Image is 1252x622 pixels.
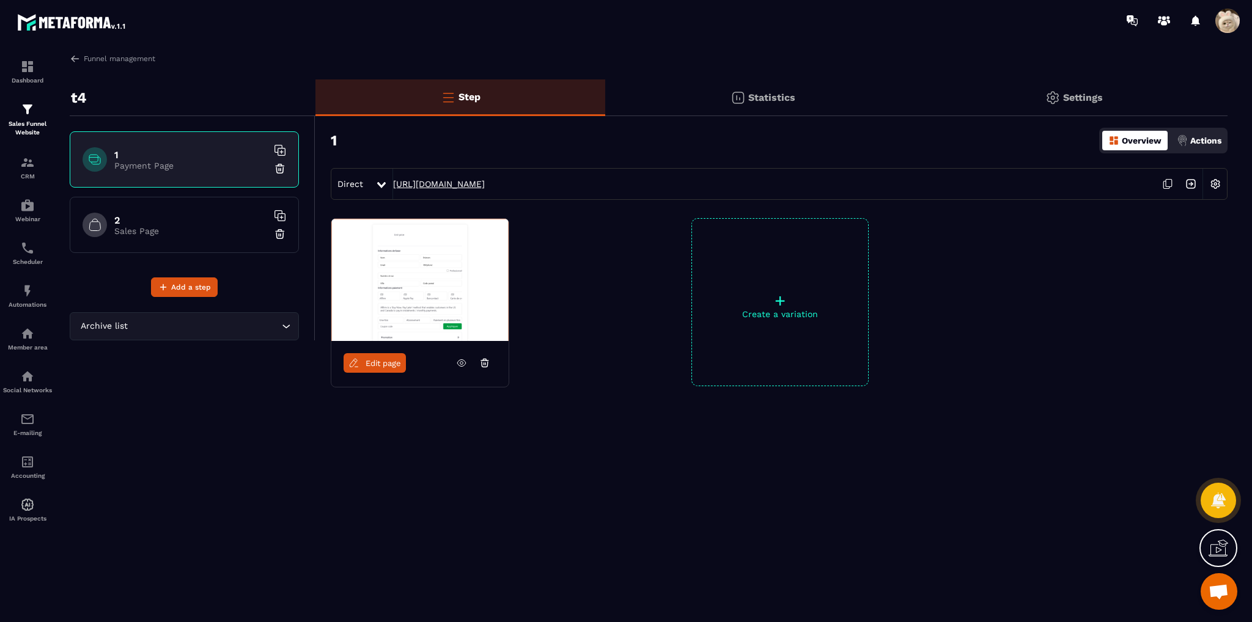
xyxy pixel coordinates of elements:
img: automations [20,284,35,298]
p: Create a variation [692,309,868,319]
p: Dashboard [3,77,52,84]
p: Accounting [3,472,52,479]
img: arrow [70,53,81,64]
img: actions.d6e523a2.png [1177,135,1188,146]
p: + [692,292,868,309]
span: Add a step [171,281,211,293]
input: Search for option [130,320,279,333]
h6: 2 [114,214,267,226]
a: accountantaccountantAccounting [3,445,52,488]
a: automationsautomationsWebinar [3,189,52,232]
span: Direct [337,179,363,189]
p: Automations [3,301,52,308]
h6: 1 [114,149,267,161]
img: automations [20,198,35,213]
img: social-network [20,369,35,384]
p: Payment Page [114,161,267,170]
p: E-mailing [3,430,52,436]
img: formation [20,102,35,117]
a: emailemailE-mailing [3,403,52,445]
p: Overview [1122,136,1162,145]
img: trash [274,228,286,240]
img: arrow-next.bcc2205e.svg [1179,172,1202,196]
img: formation [20,155,35,170]
h3: 1 [331,132,337,149]
a: social-networksocial-networkSocial Networks [3,360,52,403]
img: logo [17,11,127,33]
a: formationformationCRM [3,146,52,189]
a: Funnel management [70,53,155,64]
p: Sales Funnel Website [3,120,52,137]
a: formationformationSales Funnel Website [3,93,52,146]
p: Statistics [748,92,795,103]
p: Scheduler [3,258,52,265]
img: email [20,412,35,426]
button: Add a step [151,277,218,297]
p: IA Prospects [3,515,52,522]
a: schedulerschedulerScheduler [3,232,52,274]
p: Webinar [3,216,52,222]
a: automationsautomationsAutomations [3,274,52,317]
img: accountant [20,455,35,469]
img: image [331,219,509,341]
img: dashboard-orange.40269519.svg [1108,135,1119,146]
p: t4 [71,86,87,110]
img: stats.20deebd0.svg [731,90,745,105]
p: Social Networks [3,387,52,393]
img: automations [20,326,35,341]
span: Edit page [366,359,401,368]
img: scheduler [20,241,35,255]
a: [URL][DOMAIN_NAME] [393,179,485,189]
div: Search for option [70,312,299,340]
img: setting-w.858f3a88.svg [1204,172,1227,196]
img: bars-o.4a397970.svg [441,90,455,104]
a: automationsautomationsMember area [3,317,52,360]
img: trash [274,163,286,175]
p: Settings [1063,92,1103,103]
span: Archive list [78,320,130,333]
div: Mở cuộc trò chuyện [1201,573,1237,610]
p: Member area [3,344,52,351]
p: Actions [1190,136,1221,145]
p: Step [458,91,481,103]
img: formation [20,59,35,74]
a: Edit page [344,353,406,373]
a: formationformationDashboard [3,50,52,93]
p: CRM [3,173,52,180]
img: setting-gr.5f69749f.svg [1045,90,1060,105]
p: Sales Page [114,226,267,236]
img: automations [20,497,35,512]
